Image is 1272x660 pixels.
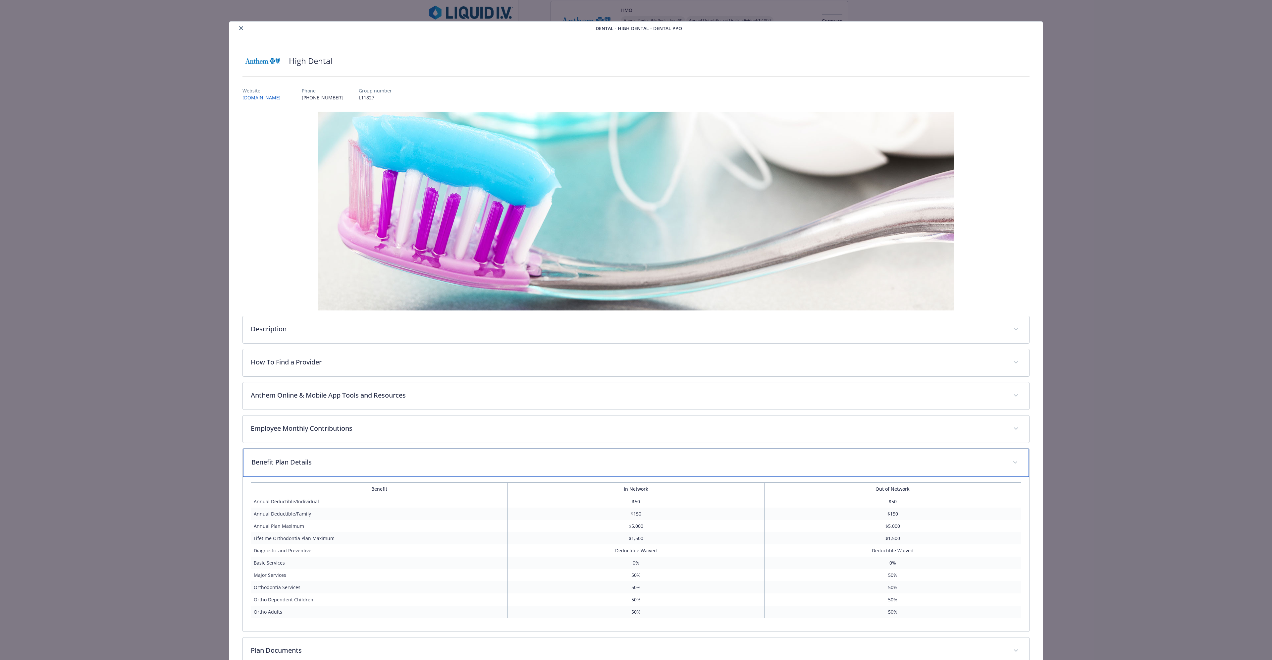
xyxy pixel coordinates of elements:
[237,24,245,32] button: close
[764,581,1021,593] td: 50%
[251,520,508,532] td: Annual Plan Maximum
[251,581,508,593] td: Orthodontia Services
[251,483,508,495] th: Benefit
[508,581,765,593] td: 50%
[251,495,508,508] td: Annual Deductible/Individual
[251,593,508,606] td: Ortho Dependent Children
[764,495,1021,508] td: $50
[508,483,765,495] th: In Network
[508,606,765,618] td: 50%
[251,645,1005,655] p: Plan Documents
[251,557,508,569] td: Basic Services
[302,94,343,101] p: [PHONE_NUMBER]
[243,349,1029,376] div: How To Find a Provider
[764,520,1021,532] td: $5,000
[251,569,508,581] td: Major Services
[359,94,392,101] p: L11827
[596,25,682,32] span: Dental - High Dental - Dental PPO
[764,606,1021,618] td: 50%
[243,316,1029,343] div: Description
[508,593,765,606] td: 50%
[764,557,1021,569] td: 0%
[508,495,765,508] td: $50
[251,606,508,618] td: Ortho Adults
[243,415,1029,443] div: Employee Monthly Contributions
[251,390,1005,400] p: Anthem Online & Mobile App Tools and Resources
[764,569,1021,581] td: 50%
[764,508,1021,520] td: $150
[508,532,765,544] td: $1,500
[243,449,1029,477] div: Benefit Plan Details
[508,544,765,557] td: Deductible Waived
[251,357,1005,367] p: How To Find a Provider
[764,593,1021,606] td: 50%
[242,87,286,94] p: Website
[508,520,765,532] td: $5,000
[242,94,286,101] a: [DOMAIN_NAME]
[359,87,392,94] p: Group number
[251,423,1005,433] p: Employee Monthly Contributions
[243,477,1029,632] div: Benefit Plan Details
[289,55,332,67] h2: High Dental
[251,544,508,557] td: Diagnostic and Preventive
[242,51,282,71] img: Anthem Blue Cross
[764,544,1021,557] td: Deductible Waived
[243,382,1029,410] div: Anthem Online & Mobile App Tools and Resources
[764,532,1021,544] td: $1,500
[251,508,508,520] td: Annual Deductible/Family
[508,508,765,520] td: $150
[302,87,343,94] p: Phone
[251,324,1005,334] p: Description
[251,532,508,544] td: Lifetime Orthodontia Plan Maximum
[508,557,765,569] td: 0%
[318,112,954,310] img: banner
[251,457,1005,467] p: Benefit Plan Details
[508,569,765,581] td: 50%
[764,483,1021,495] th: Out of Network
